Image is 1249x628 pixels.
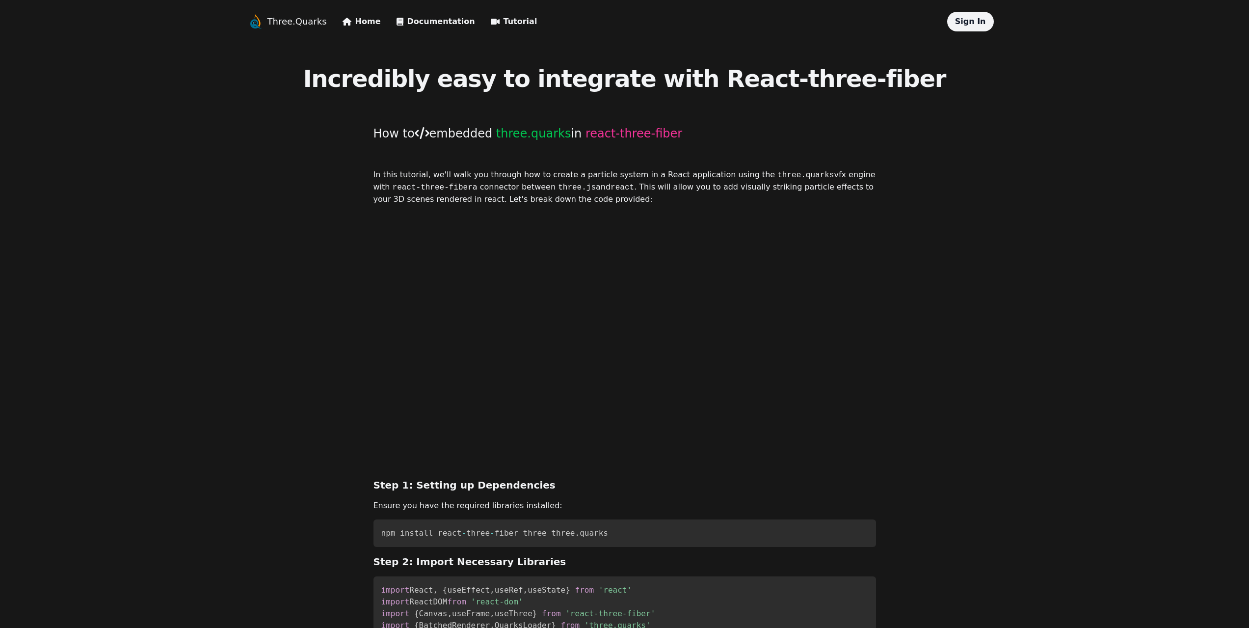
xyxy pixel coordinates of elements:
span: { [414,609,419,618]
h1: How to embedded in [373,126,876,141]
a: Sign In [955,17,986,26]
span: 'react-three-fiber' [565,609,655,618]
p: In this tutorial, we'll walk you through how to create a particle system in a React application u... [373,169,876,205]
span: , [523,585,528,595]
code: react [611,183,634,192]
span: from [575,585,594,595]
span: import [381,609,410,618]
code: three.quarks [777,171,834,180]
span: three.quarks [496,127,571,140]
span: { [443,585,448,595]
a: Tutorial [491,16,537,27]
span: , [433,585,438,595]
span: . [575,528,580,538]
a: Home [343,16,381,27]
h2: Incredibly easy to integrate with React-three-fiber [303,67,946,90]
span: - [461,528,466,538]
span: from [447,597,466,606]
span: import [381,585,410,595]
a: Three.Quarks [267,15,327,28]
span: } [565,585,570,595]
span: , [490,585,495,595]
code: npm install react three fiber three three quarks [381,528,608,538]
span: from [542,609,561,618]
span: , [490,609,495,618]
span: import [381,597,410,606]
span: 'react-dom' [471,597,523,606]
span: , [447,609,452,618]
a: react-three-fiber [585,127,682,140]
span: - [490,528,495,538]
span: 'react' [599,585,632,595]
a: Documentation [397,16,475,27]
strong: Step 2: Import Necessary Libraries [373,556,566,568]
p: Ensure you have the required libraries installed: [373,500,876,512]
span: } [532,609,537,618]
iframe: Three quarks with react three fiber [373,225,876,470]
code: react-three-fiber [393,183,473,192]
strong: Step 1: Setting up Dependencies [373,479,556,491]
code: three.js [558,183,596,192]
